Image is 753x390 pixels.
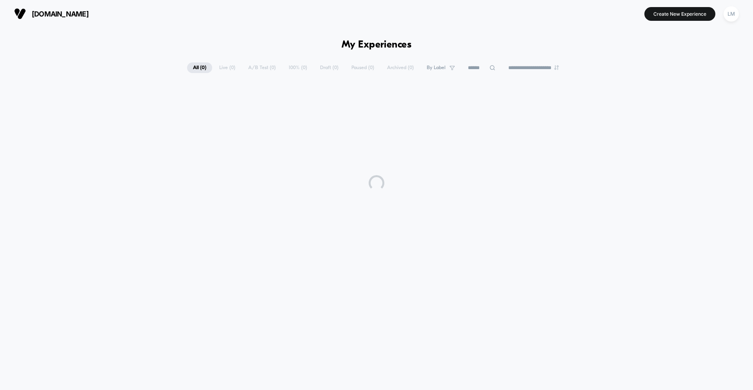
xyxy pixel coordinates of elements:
button: Create New Experience [644,7,715,21]
span: All ( 0 ) [187,62,212,73]
div: LM [724,6,739,22]
button: [DOMAIN_NAME] [12,7,91,20]
img: end [554,65,559,70]
img: Visually logo [14,8,26,20]
span: By Label [427,65,446,71]
h1: My Experiences [342,39,412,51]
span: [DOMAIN_NAME] [32,10,89,18]
button: LM [721,6,741,22]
